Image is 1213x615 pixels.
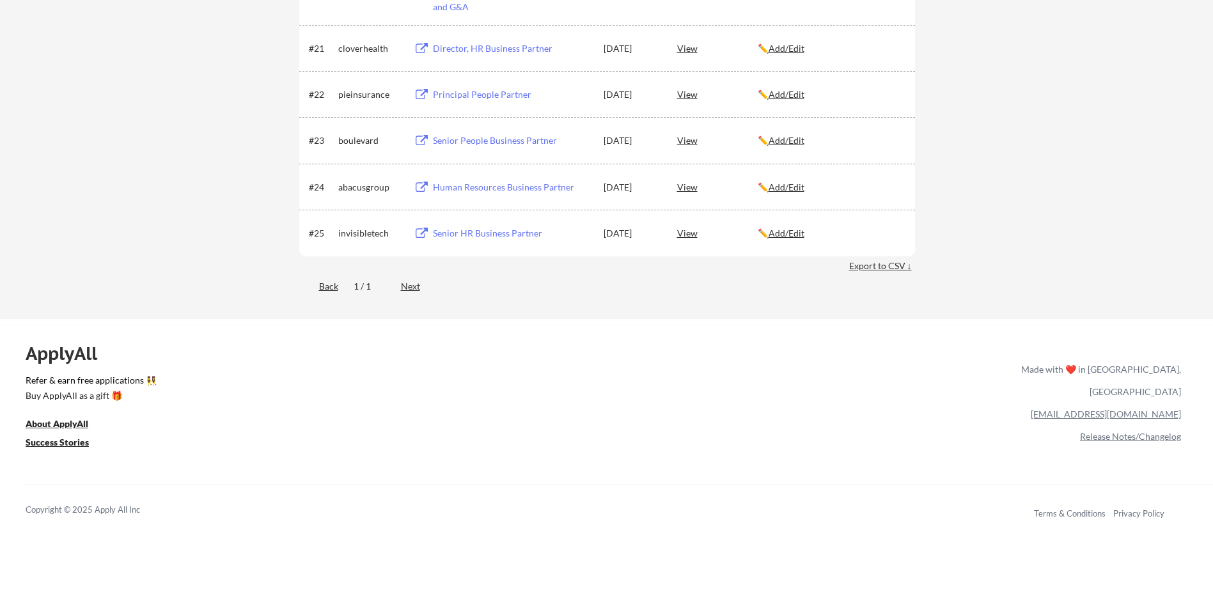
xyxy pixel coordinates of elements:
div: ✏️ [758,181,904,194]
div: #25 [309,227,334,240]
div: View [677,82,758,105]
a: [EMAIL_ADDRESS][DOMAIN_NAME] [1031,409,1181,419]
div: Senior HR Business Partner [433,227,591,240]
div: [DATE] [604,42,660,55]
div: ✏️ [758,227,904,240]
div: Export to CSV ↓ [849,260,915,272]
div: ApplyAll [26,343,112,364]
div: invisibletech [338,227,402,240]
div: [DATE] [604,181,660,194]
div: Buy ApplyAll as a gift 🎁 [26,391,153,400]
a: Success Stories [26,436,106,452]
div: #23 [309,134,334,147]
div: abacusgroup [338,181,402,194]
div: [DATE] [604,88,660,101]
div: [DATE] [604,227,660,240]
div: 1 / 1 [354,280,386,293]
a: Buy ApplyAll as a gift 🎁 [26,389,153,405]
div: Made with ❤️ in [GEOGRAPHIC_DATA], [GEOGRAPHIC_DATA] [1016,358,1181,403]
div: Next [401,280,435,293]
div: #21 [309,42,334,55]
div: Back [299,280,338,293]
div: [DATE] [604,134,660,147]
u: Add/Edit [769,43,804,54]
div: View [677,36,758,59]
div: boulevard [338,134,402,147]
div: Principal People Partner [433,88,591,101]
div: View [677,221,758,244]
u: Add/Edit [769,89,804,100]
u: Add/Edit [769,135,804,146]
u: About ApplyAll [26,418,88,429]
u: Add/Edit [769,228,804,238]
div: Human Resources Business Partner [433,181,591,194]
u: Success Stories [26,437,89,448]
div: #22 [309,88,334,101]
a: Privacy Policy [1113,508,1164,518]
div: cloverhealth [338,42,402,55]
a: Refer & earn free applications 👯‍♀️ [26,376,754,389]
div: View [677,175,758,198]
div: ✏️ [758,42,904,55]
a: Terms & Conditions [1034,508,1106,518]
u: Add/Edit [769,182,804,192]
div: Senior People Business Partner [433,134,591,147]
div: Copyright © 2025 Apply All Inc [26,504,173,517]
div: ✏️ [758,134,904,147]
div: Director, HR Business Partner [433,42,591,55]
div: pieinsurance [338,88,402,101]
a: Release Notes/Changelog [1080,431,1181,442]
div: View [677,128,758,152]
a: About ApplyAll [26,417,106,433]
div: ✏️ [758,88,904,101]
div: #24 [309,181,334,194]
